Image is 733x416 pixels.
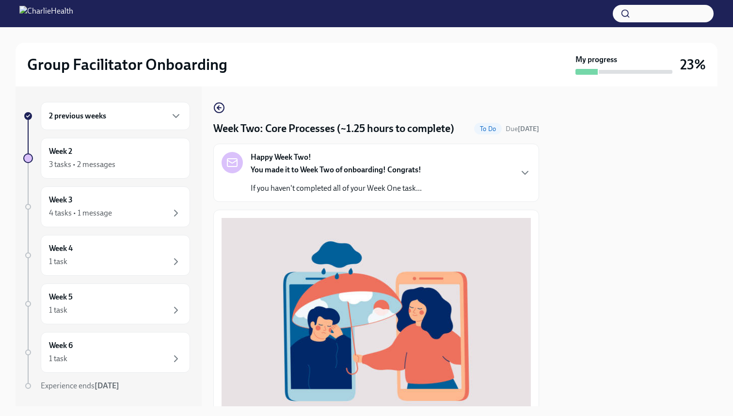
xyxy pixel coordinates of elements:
p: If you haven't completed all of your Week One task... [251,183,422,194]
h6: Week 3 [49,195,73,205]
div: 3 tasks • 2 messages [49,159,115,170]
h6: Week 6 [49,340,73,351]
a: Week 61 task [23,332,190,373]
span: To Do [474,125,502,133]
h6: Week 2 [49,146,72,157]
h6: 2 previous weeks [49,111,106,121]
a: Week 41 task [23,235,190,276]
h4: Week Two: Core Processes (~1.25 hours to complete) [213,121,454,136]
strong: [DATE] [95,381,119,390]
strong: You made it to Week Two of onboarding! Congrats! [251,165,421,174]
div: 1 task [49,305,67,316]
a: Week 51 task [23,283,190,324]
strong: [DATE] [518,125,539,133]
h3: 23% [680,56,706,73]
a: Week 34 tasks • 1 message [23,186,190,227]
span: Experience ends [41,381,119,390]
h2: Group Facilitator Onboarding [27,55,227,74]
div: 2 previous weeks [41,102,190,130]
h6: Week 4 [49,243,73,254]
div: 1 task [49,256,67,267]
span: Due [506,125,539,133]
div: 1 task [49,353,67,364]
strong: My progress [575,54,617,65]
strong: Happy Week Two! [251,152,311,163]
h6: Week 5 [49,292,73,302]
span: September 16th, 2025 10:00 [506,124,539,133]
div: 4 tasks • 1 message [49,208,112,218]
img: CharlieHealth [19,6,73,21]
a: Week 23 tasks • 2 messages [23,138,190,179]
